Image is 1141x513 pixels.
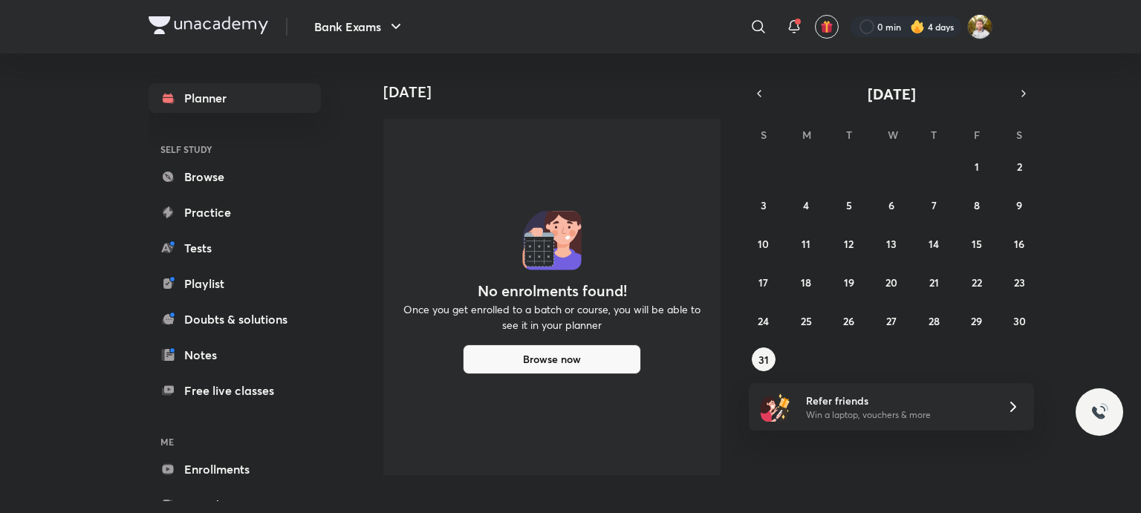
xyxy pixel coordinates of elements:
abbr: August 3, 2025 [761,198,767,212]
button: August 21, 2025 [922,270,946,294]
h4: [DATE] [383,83,732,101]
abbr: Monday [802,128,811,142]
abbr: August 22, 2025 [972,275,982,290]
button: August 31, 2025 [752,347,776,371]
abbr: August 20, 2025 [885,275,897,290]
h6: ME [149,429,321,454]
button: August 6, 2025 [880,193,903,217]
abbr: Saturday [1016,128,1022,142]
button: August 22, 2025 [965,270,989,294]
button: August 5, 2025 [837,193,861,217]
button: August 30, 2025 [1007,309,1031,333]
abbr: Tuesday [846,128,852,142]
img: streak [910,19,925,34]
img: referral [761,392,790,422]
abbr: Thursday [931,128,937,142]
abbr: Wednesday [888,128,898,142]
abbr: Sunday [761,128,767,142]
button: August 10, 2025 [752,232,776,255]
abbr: August 28, 2025 [929,314,940,328]
button: August 17, 2025 [752,270,776,294]
a: Company Logo [149,16,268,38]
abbr: August 18, 2025 [801,275,811,290]
button: August 29, 2025 [965,309,989,333]
h4: No enrolments found! [478,282,627,300]
button: August 16, 2025 [1007,232,1031,255]
button: August 27, 2025 [880,309,903,333]
abbr: August 8, 2025 [974,198,980,212]
abbr: August 16, 2025 [1014,237,1024,251]
abbr: August 9, 2025 [1016,198,1022,212]
button: August 18, 2025 [794,270,818,294]
abbr: Friday [974,128,980,142]
img: Company Logo [149,16,268,34]
h6: SELF STUDY [149,137,321,162]
h6: Refer friends [806,393,989,408]
abbr: August 24, 2025 [758,314,769,328]
button: [DATE] [770,83,1013,104]
abbr: August 26, 2025 [843,314,854,328]
abbr: August 6, 2025 [888,198,894,212]
button: August 11, 2025 [794,232,818,255]
button: Browse now [463,344,641,374]
button: August 20, 2025 [880,270,903,294]
abbr: August 30, 2025 [1013,314,1026,328]
button: August 12, 2025 [837,232,861,255]
img: avatar [820,20,833,33]
a: Doubts & solutions [149,304,321,334]
a: Enrollments [149,454,321,484]
abbr: August 10, 2025 [758,237,769,251]
button: August 3, 2025 [752,193,776,217]
span: [DATE] [868,84,916,104]
button: August 28, 2025 [922,309,946,333]
a: Free live classes [149,376,321,405]
button: August 26, 2025 [837,309,861,333]
img: ttu [1090,403,1108,421]
button: Bank Exams [305,12,414,42]
abbr: August 19, 2025 [844,275,854,290]
abbr: August 21, 2025 [929,275,939,290]
abbr: August 14, 2025 [929,237,939,251]
button: August 24, 2025 [752,309,776,333]
a: Practice [149,197,321,227]
button: August 4, 2025 [794,193,818,217]
abbr: August 1, 2025 [975,160,979,174]
button: avatar [815,15,839,39]
button: August 2, 2025 [1007,154,1031,178]
a: Tests [149,233,321,263]
abbr: August 27, 2025 [886,314,897,328]
img: Avirup Das [967,14,992,39]
abbr: August 5, 2025 [846,198,852,212]
img: No events [522,211,582,270]
abbr: August 25, 2025 [801,314,812,328]
abbr: August 15, 2025 [972,237,982,251]
button: August 25, 2025 [794,309,818,333]
button: August 13, 2025 [880,232,903,255]
abbr: August 11, 2025 [802,237,810,251]
abbr: August 2, 2025 [1017,160,1022,174]
abbr: August 23, 2025 [1014,275,1025,290]
a: Playlist [149,269,321,298]
a: Planner [149,83,321,113]
abbr: August 17, 2025 [758,275,768,290]
button: August 15, 2025 [965,232,989,255]
p: Win a laptop, vouchers & more [806,408,989,422]
abbr: August 4, 2025 [803,198,809,212]
abbr: August 7, 2025 [932,198,937,212]
button: August 1, 2025 [965,154,989,178]
abbr: August 13, 2025 [886,237,897,251]
button: August 23, 2025 [1007,270,1031,294]
button: August 7, 2025 [922,193,946,217]
abbr: August 31, 2025 [758,353,769,367]
p: Once you get enrolled to a batch or course, you will be able to see it in your planner [401,301,703,333]
button: August 8, 2025 [965,193,989,217]
a: Notes [149,340,321,370]
a: Browse [149,162,321,192]
button: August 14, 2025 [922,232,946,255]
button: August 9, 2025 [1007,193,1031,217]
abbr: August 29, 2025 [971,314,982,328]
button: August 19, 2025 [837,270,861,294]
abbr: August 12, 2025 [844,237,854,251]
